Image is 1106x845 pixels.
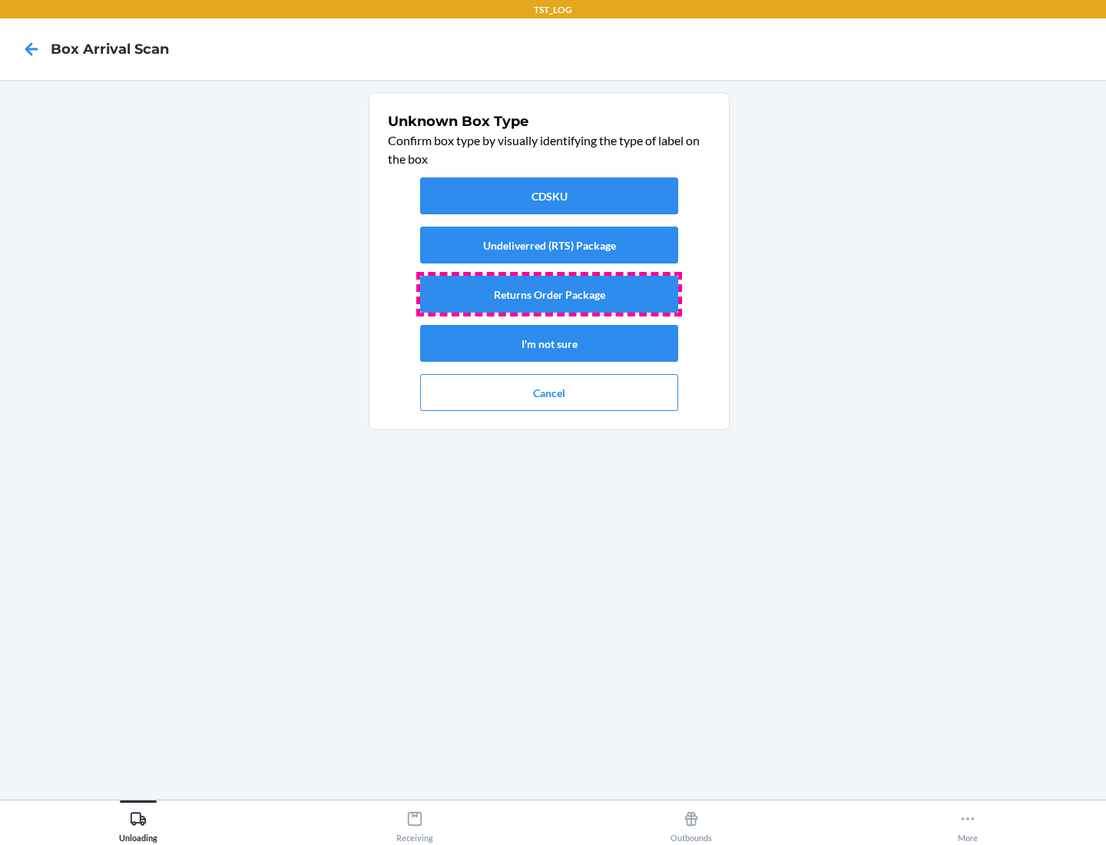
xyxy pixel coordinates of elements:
[119,804,157,843] div: Unloading
[420,227,678,263] button: Undeliverred (RTS) Package
[671,804,712,843] div: Outbounds
[958,804,978,843] div: More
[388,111,710,131] h1: Unknown Box Type
[420,374,678,411] button: Cancel
[51,39,169,59] h4: Box Arrival Scan
[553,800,829,843] button: Outbounds
[396,804,433,843] div: Receiving
[420,276,678,313] button: Returns Order Package
[420,177,678,214] button: CDSKU
[276,800,553,843] button: Receiving
[829,800,1106,843] button: More
[388,131,710,168] p: Confirm box type by visually identifying the type of label on the box
[420,325,678,362] button: I'm not sure
[534,3,572,17] p: TST_LOG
